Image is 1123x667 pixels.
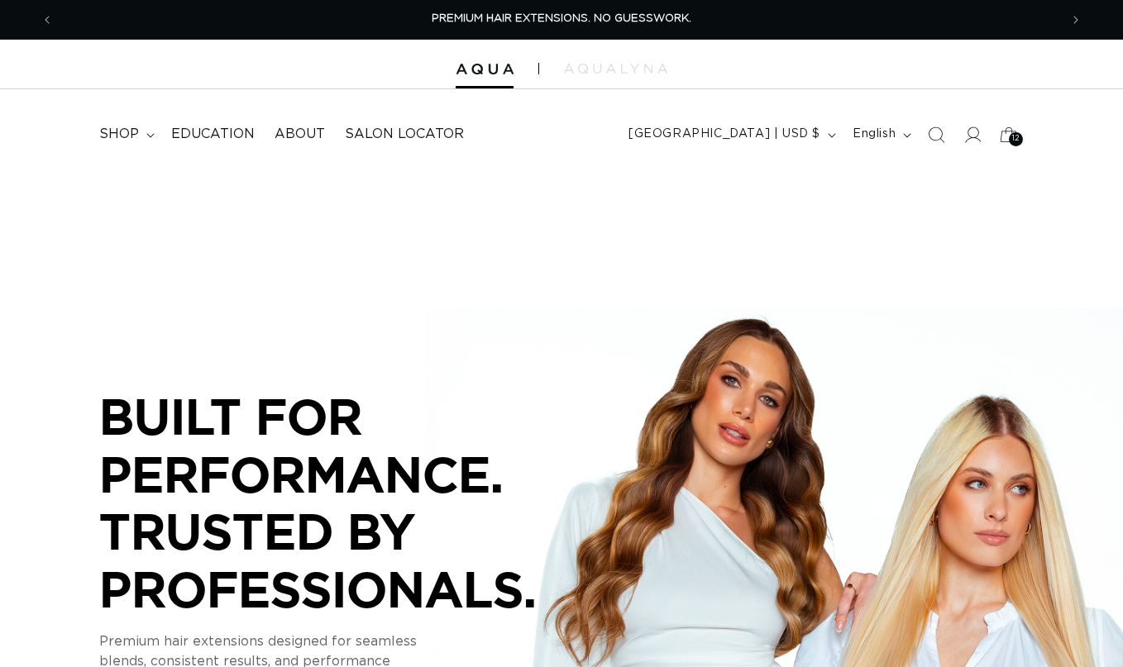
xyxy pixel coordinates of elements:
[161,116,265,153] a: Education
[456,64,514,75] img: Aqua Hair Extensions
[265,116,335,153] a: About
[918,117,954,153] summary: Search
[432,13,691,24] span: PREMIUM HAIR EXTENSIONS. NO GUESSWORK.
[99,126,139,143] span: shop
[843,119,918,150] button: English
[275,126,325,143] span: About
[29,4,65,36] button: Previous announcement
[1058,4,1094,36] button: Next announcement
[1012,132,1020,146] span: 12
[89,116,161,153] summary: shop
[345,126,464,143] span: Salon Locator
[171,126,255,143] span: Education
[619,119,843,150] button: [GEOGRAPHIC_DATA] | USD $
[628,126,820,143] span: [GEOGRAPHIC_DATA] | USD $
[564,64,667,74] img: aqualyna.com
[99,388,595,617] p: BUILT FOR PERFORMANCE. TRUSTED BY PROFESSIONALS.
[335,116,474,153] a: Salon Locator
[853,126,896,143] span: English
